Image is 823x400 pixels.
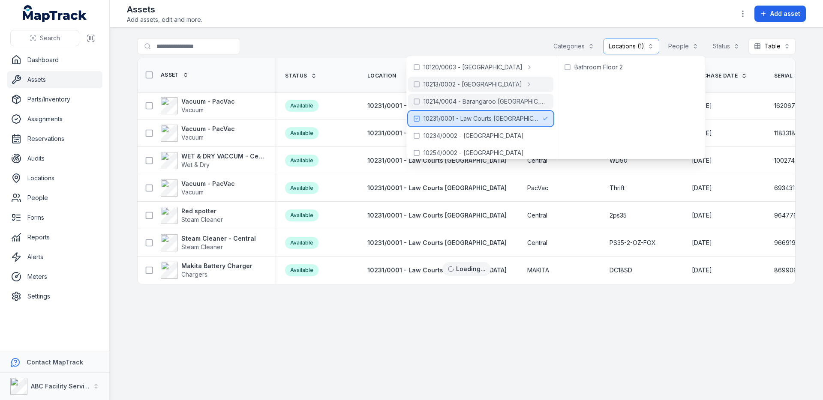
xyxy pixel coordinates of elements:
span: 10231/0001 - Law Courts [GEOGRAPHIC_DATA] [367,266,507,274]
a: 10231/0001 - Law Courts [GEOGRAPHIC_DATA] [367,156,507,165]
span: 869909 [774,266,797,275]
span: 2ps35 [610,211,627,220]
a: Dashboard [7,51,102,69]
span: [DATE] [692,239,712,246]
a: Asset [161,72,189,78]
a: Reports [7,229,102,246]
a: People [7,189,102,206]
span: [DATE] [692,184,712,191]
time: 20/06/2023, 8:00:00 am [692,211,712,220]
span: [DATE] [692,266,712,274]
a: 10231/0001 - Law Courts [GEOGRAPHIC_DATA] [367,266,507,275]
a: 10231/0001 - Law Courts [GEOGRAPHIC_DATA] [367,101,507,110]
span: PacVac [527,184,548,192]
strong: WET & DRY VACCUM - Central Cleaning [181,152,264,161]
span: 10231/0001 - Law Courts [GEOGRAPHIC_DATA] [367,102,507,109]
span: WD90 [610,156,628,165]
button: Add asset [754,6,806,22]
span: 69343184 [774,184,802,192]
strong: Vacuum - PacVac [181,97,235,106]
a: Audits [7,150,102,167]
a: 10231/0001 - Law Courts [GEOGRAPHIC_DATA] [367,239,507,247]
span: 11833184 [774,129,799,137]
div: Available [285,155,318,167]
strong: Red spotter [181,207,223,215]
button: Status [707,38,745,54]
span: Status [285,72,307,79]
span: Purchase Date [692,72,738,79]
a: Status [285,72,317,79]
a: Vacuum - PacVacVacuum [161,97,235,114]
div: Available [285,100,318,112]
a: WET & DRY VACCUM - Central CleaningWet & Dry [161,152,264,169]
span: Central [527,239,547,247]
span: 10231/0001 - Law Courts [GEOGRAPHIC_DATA] [367,129,507,137]
div: Available [285,182,318,194]
time: 22/06/2021, 8:00:00 am [692,184,712,192]
span: Location [367,72,396,79]
span: Asset [161,72,179,78]
strong: Steam Cleaner - Central [181,234,256,243]
a: Makita Battery ChargerChargers [161,262,252,279]
div: Available [285,127,318,139]
span: 10213/0002 - [GEOGRAPHIC_DATA] [424,80,522,89]
a: Steam Cleaner - CentralSteam Cleaner [161,234,256,251]
div: Available [285,264,318,276]
a: Assignments [7,110,102,128]
a: Reservations [7,130,102,147]
a: 10231/0001 - Law Courts [GEOGRAPHIC_DATA] [367,184,507,192]
a: Forms [7,209,102,226]
span: Vacuum [181,134,204,141]
span: 10231/0001 - Law Courts [GEOGRAPHIC_DATA] [424,114,539,123]
span: Add asset [770,9,800,18]
span: 10120/0003 - [GEOGRAPHIC_DATA] [424,63,523,72]
span: Wet & Dry [181,161,210,168]
span: Vacuum [181,188,204,196]
span: 10254/0002 - [GEOGRAPHIC_DATA] [424,149,524,157]
span: [DATE] [692,157,712,164]
span: Steam Cleaner [181,216,223,223]
a: 10231/0001 - Law Courts [GEOGRAPHIC_DATA] [367,211,507,220]
strong: Vacuum - PacVac [181,179,235,188]
span: Serial Number [774,72,817,79]
span: 10231/0001 - Law Courts [GEOGRAPHIC_DATA] [367,239,507,246]
time: 13/11/2024, 8:00:00 am [692,156,712,165]
a: Purchase Date [692,72,747,79]
strong: Vacuum - PacVac [181,125,235,133]
span: Search [40,34,60,42]
a: MapTrack [23,5,87,22]
a: Meters [7,268,102,285]
strong: ABC Facility Services [31,382,96,390]
span: Add assets, edit and more. [127,15,202,24]
button: People [663,38,704,54]
a: 10231/0001 - Law Courts [GEOGRAPHIC_DATA] [367,129,507,137]
span: 10234/0002 - [GEOGRAPHIC_DATA] [424,131,524,140]
span: Central [527,211,547,220]
strong: Makita Battery Charger [181,262,252,270]
span: Bathroom Floor 2 [574,63,623,72]
span: 96691988 [774,239,803,247]
span: Steam Cleaner [181,243,223,251]
span: 10214/0004 - Barangaroo [GEOGRAPHIC_DATA] [424,97,548,106]
button: Table [748,38,796,54]
div: Available [285,209,318,221]
span: 96477695 [774,211,805,220]
span: 10231/0001 - Law Courts [GEOGRAPHIC_DATA] [367,212,507,219]
a: Alerts [7,248,102,266]
span: Vacuum [181,106,204,113]
a: Locations [7,170,102,187]
span: 16206735 [774,101,802,110]
a: Settings [7,288,102,305]
a: Vacuum - PacVacVacuum [161,179,235,197]
span: Thrift [610,184,625,192]
span: [DATE] [692,212,712,219]
time: 18/03/2024, 8:00:00 am [692,266,712,275]
a: Assets [7,71,102,88]
div: Available [285,237,318,249]
span: 1002742 [774,156,798,165]
strong: Contact MapTrack [27,358,83,366]
span: DC18SD [610,266,632,275]
span: 10231/0001 - Law Courts [GEOGRAPHIC_DATA] [367,157,507,164]
a: Vacuum - PacVacVacuum [161,125,235,142]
